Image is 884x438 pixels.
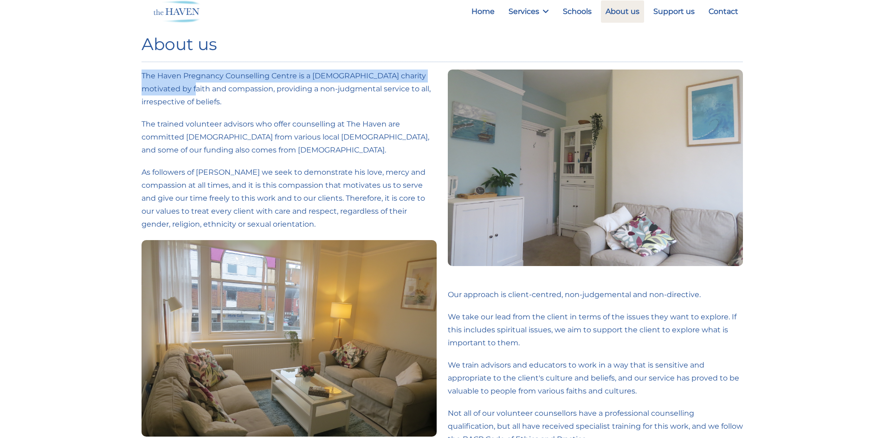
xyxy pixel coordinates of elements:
img: The Haven's counselling room [142,240,437,437]
a: Contact [704,0,743,23]
a: Schools [558,0,596,23]
img: The Haven's counselling room from another angle [448,70,743,266]
a: About us [601,0,644,23]
p: The Haven Pregnancy Counselling Centre is a [DEMOGRAPHIC_DATA] charity motivated by faith and com... [142,70,437,108]
a: Home [467,0,499,23]
h1: About us [142,34,743,54]
p: The trained volunteer advisors who offer counselling at The Haven are committed [DEMOGRAPHIC_DATA... [142,118,437,157]
a: Services [504,0,554,23]
p: Our approach is client-centred, non-judgemental and non-directive. [448,288,743,301]
a: Support us [649,0,699,23]
p: We take our lead from the client in terms of the issues they want to explore. If this includes sp... [448,311,743,349]
p: As followers of [PERSON_NAME] we seek to demonstrate his love, mercy and compassion at all times,... [142,166,437,231]
p: We train advisors and educators to work in a way that is sensitive and appropriate to the client'... [448,359,743,398]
